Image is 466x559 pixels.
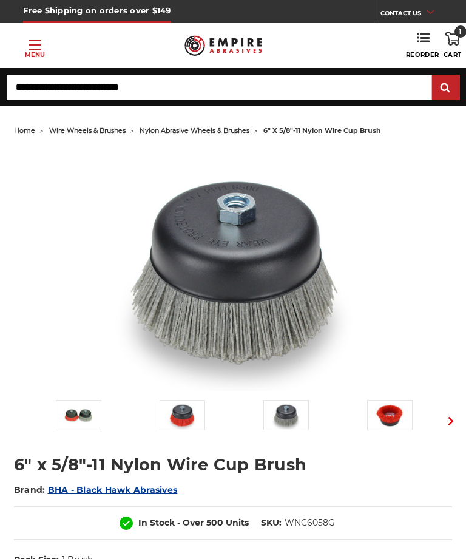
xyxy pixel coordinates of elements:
img: 6" Nylon Cup Brush, gray coarse [271,401,300,430]
a: BHA - Black Hawk Abrasives [48,484,178,495]
img: Empire Abrasives [184,30,262,61]
span: In Stock [138,517,175,528]
img: red nylon wire bristle cup brush 6 inch [375,401,404,430]
dd: WNC6058G [285,517,335,529]
span: Units [226,517,249,528]
img: 6" Nylon Cup Brush, red medium [167,401,197,430]
a: nylon abrasive wheels & brushes [140,126,249,135]
a: home [14,126,35,135]
a: 1 Cart [444,32,462,59]
img: 6" x 5/8"-11 Nylon Wire Wheel Cup Brushes [64,401,93,430]
span: 500 [206,517,223,528]
input: Submit [434,76,458,100]
span: Cart [444,51,462,59]
dt: SKU: [261,517,282,529]
span: Reorder [406,51,439,59]
span: 6" x 5/8"-11 nylon wire cup brush [263,126,381,135]
button: Next [437,407,464,436]
a: wire wheels & brushes [49,126,126,135]
span: Toggle menu [29,44,41,46]
p: Menu [25,50,45,59]
a: CONTACT US [380,6,443,23]
span: Brand: [14,484,46,495]
a: Reorder [406,32,439,59]
h1: 6" x 5/8"-11 Nylon Wire Cup Brush [14,453,452,476]
span: - Over [177,517,204,528]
